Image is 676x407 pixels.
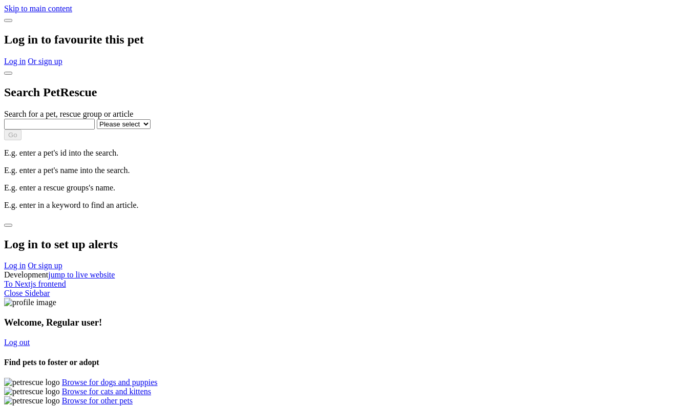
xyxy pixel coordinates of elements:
[4,270,672,280] div: Development
[4,396,60,405] img: petrescue logo
[4,201,672,210] p: E.g. enter in a keyword to find an article.
[4,338,30,347] a: Log out
[4,33,672,47] h2: Log in to favourite this pet
[4,110,133,118] label: Search for a pet, rescue group or article
[4,72,12,75] button: close
[4,183,672,192] p: E.g. enter a rescue groups's name.
[4,224,12,227] button: close
[4,298,56,307] img: profile image
[48,270,115,279] a: jump to live website
[4,19,12,22] button: close
[62,387,151,396] a: Browse for cats and kittens
[28,57,62,66] a: Or sign up
[4,358,672,367] h4: Find pets to foster or adopt
[4,261,26,270] a: Log in
[4,57,26,66] a: Log in
[4,4,72,13] a: Skip to main content
[4,13,672,66] div: Dialog Window - Close (Press escape to close)
[4,85,672,99] h2: Search PetRescue
[62,396,133,405] a: Browse for other pets
[4,166,672,175] p: E.g. enter a pet's name into the search.
[4,280,66,288] a: To Nextjs frontend
[4,238,672,251] h2: Log in to set up alerts
[4,378,60,387] img: petrescue logo
[4,218,672,271] div: Dialog Window - Close (Press escape to close)
[4,317,672,328] h3: Welcome, Regular user!
[4,289,50,297] a: Close Sidebar
[28,261,62,270] a: Or sign up
[4,387,60,396] img: petrescue logo
[4,130,22,140] button: Go
[4,66,672,210] div: Dialog Window - Close (Press escape to close)
[62,378,158,387] a: Browse for dogs and puppies
[4,148,672,158] p: E.g. enter a pet's id into the search.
